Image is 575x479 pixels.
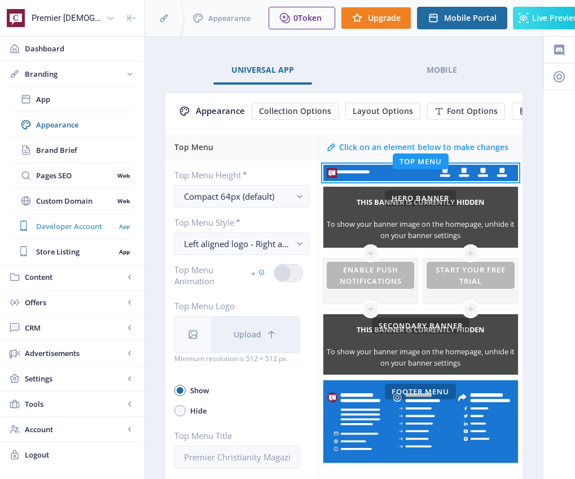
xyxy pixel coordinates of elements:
[25,271,124,283] span: Content
[427,103,505,120] button: Font Options
[208,12,251,24] span: Appearance
[186,404,207,418] span: Hide
[25,68,124,80] span: Branding
[7,9,25,27] img: properties.app_icon.png
[11,214,133,239] a: Developer AccountApp
[11,112,133,137] a: Appearance
[357,320,484,339] h5: This banner is currently hidden
[174,135,311,160] div: Top Menu
[323,346,518,368] div: To show your banner image on the homepage, unhide it on your banner settings
[234,330,261,339] span: Upload
[36,144,133,156] span: Brand Brief
[323,218,518,241] div: To show your banner image on the homepage, unhide it on your banner settings
[25,373,124,384] span: Settings
[113,170,133,181] nb-badge: Web
[11,138,133,162] a: Brand Brief
[25,449,135,460] span: Logout
[25,424,124,435] span: Account
[259,107,331,116] span: Collection Options
[252,103,339,120] button: Collection Options
[25,43,135,54] span: Dashboard
[211,317,300,353] button: Upload
[196,105,245,116] span: Appearance
[353,107,413,116] span: Layout Options
[174,185,309,208] button: Compact 64px (default)
[11,163,133,188] a: Pages SEOWeb
[25,297,124,308] span: Offers
[36,195,113,206] span: Custom Domain
[269,7,335,29] button: 0Token
[427,65,457,74] span: Mobile
[32,6,102,30] div: Premier [DEMOGRAPHIC_DATA] Magazine
[368,14,401,23] span: Upgrade
[36,94,133,105] span: App
[409,56,475,84] a: Mobile
[11,87,133,112] a: App
[115,221,133,232] nb-badge: App
[25,398,124,410] span: Tools
[25,322,124,333] span: CRM
[444,14,497,23] span: Mobile Portal
[341,7,411,29] button: Upgrade
[174,232,309,255] button: Left aligned logo - Right aligned menu
[11,188,133,213] a: Custom DomainWeb
[113,195,133,206] nb-badge: Web
[36,221,115,232] span: Developer Account
[298,12,322,23] span: Token
[174,430,291,441] label: Top Menu Title
[357,193,484,211] h5: This banner is currently hidden
[417,7,507,29] button: Mobile Portal
[174,217,300,228] label: Top Menu Style
[36,119,133,130] span: Appearance
[115,246,133,257] nb-badge: App
[184,237,291,251] div: Left aligned logo - Right aligned menu
[174,264,265,287] label: Top Menu Animation
[184,190,291,203] div: Compact 64px (default)
[36,246,115,257] span: Store Listing
[174,300,291,311] label: Top Menu Logo
[213,56,312,84] a: Universal App
[36,170,113,181] span: Pages SEO
[11,239,133,264] a: Store ListingApp
[174,169,300,181] label: Top Menu Height
[174,353,300,364] div: Minimum resolution is 512 × 512 px.
[345,103,420,120] button: Layout Options
[231,65,294,74] span: Universal App
[25,348,124,359] span: Advertisements
[339,142,508,153] div: Click on an element below to make changes
[447,107,498,116] span: Font Options
[186,384,209,397] span: Show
